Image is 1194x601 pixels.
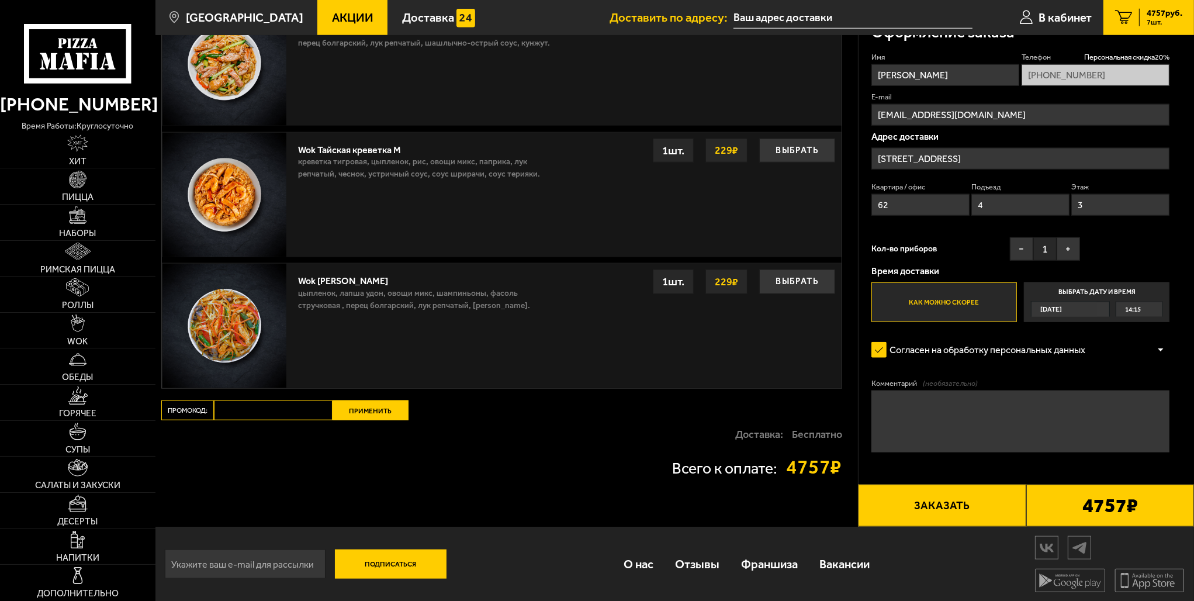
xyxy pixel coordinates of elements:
[1071,182,1169,192] label: Этаж
[161,400,214,420] label: Промокод:
[653,270,694,293] div: 1 шт.
[69,157,86,166] span: Хит
[1022,52,1169,63] label: Телефон
[165,550,326,579] input: Укажите ваш e-mail для рассылки
[333,400,409,420] button: Применить
[653,139,694,163] div: 1 шт.
[35,481,120,490] span: Салаты и закуски
[871,245,937,253] span: Кол-во приборов
[402,12,454,23] span: Доставка
[871,337,1098,362] label: Согласен на обработку персональных данных
[65,445,90,454] span: Супы
[1010,237,1033,261] button: −
[1022,64,1169,86] input: +7 (
[712,139,741,161] strong: 229 ₽
[733,7,972,29] span: Петергофское шоссе, 84к11, подъезд 4
[1082,496,1138,516] b: 4757 ₽
[67,337,88,346] span: WOK
[40,265,115,274] span: Римская пицца
[59,409,96,418] span: Горячее
[298,156,549,186] p: креветка тигровая, цыпленок, рис, овощи микс, паприка, лук репчатый, чеснок, устричный соус, соус...
[759,270,835,293] button: Выбрать
[792,429,842,440] strong: Бесплатно
[298,270,544,286] div: Wok [PERSON_NAME]
[1147,9,1182,18] span: 4757 руб.
[923,378,978,389] span: (необязательно)
[871,64,1019,86] input: Имя
[871,52,1019,63] label: Имя
[858,485,1026,527] button: Заказать
[37,589,119,598] span: Дополнительно
[1033,237,1057,261] span: 1
[162,132,842,257] a: Wok Тайская креветка Mкреветка тигровая, цыпленок, рис, овощи микс, паприка, лук репчатый, чеснок...
[871,132,1170,141] p: Адрес доставки
[672,461,777,476] p: Всего к оплате:
[1147,19,1182,26] span: 7 шт.
[665,544,731,584] a: Отзывы
[56,554,99,562] span: Напитки
[871,104,1170,126] input: @
[735,429,783,440] p: Доставка:
[712,271,741,293] strong: 229 ₽
[62,193,94,202] span: Пицца
[871,92,1170,102] label: E-mail
[1057,237,1080,261] button: +
[871,282,1017,322] label: Как можно скорее
[1084,52,1169,63] span: Персональная скидка 20 %
[57,517,98,526] span: Десерты
[456,9,475,27] img: 15daf4d41897b9f0e9f617042186c801.svg
[162,1,842,126] a: Wok с цыпленком гриль Mшашлык из бедра цыплёнка, лапша удон, овощи микс, фасоль, перец болгарский...
[871,182,970,192] label: Квартира / офис
[332,12,373,23] span: Акции
[971,182,1070,192] label: Подъезд
[759,139,835,163] button: Выбрать
[733,7,972,29] input: Ваш адрес доставки
[1068,538,1091,558] img: tg
[59,229,96,238] span: Наборы
[731,544,809,584] a: Франшиза
[162,263,842,388] a: Wok [PERSON_NAME]цыпленок, лапша удон, овощи микс, шампиньоны, фасоль стручковая , перец болгарск...
[787,457,843,477] strong: 4757 ₽
[1039,12,1092,23] span: В кабинет
[808,544,880,584] a: Вакансии
[62,373,93,382] span: Обеды
[610,12,733,23] span: Доставить по адресу:
[298,287,544,318] p: цыпленок, лапша удон, овощи микс, шампиньоны, фасоль стручковая , перец болгарский, лук репчатый,...
[62,301,94,310] span: Роллы
[186,12,303,23] span: [GEOGRAPHIC_DATA]
[1040,302,1062,316] span: [DATE]
[871,25,1015,40] h3: Оформление заказа
[871,267,1170,276] p: Время доставки
[1125,302,1141,316] span: 14:15
[335,550,447,579] button: Подписаться
[1036,538,1058,558] img: vk
[871,378,1170,389] label: Комментарий
[298,139,549,156] div: Wok Тайская креветка M
[298,25,554,56] p: шашлык из бедра цыплёнка, лапша удон, овощи микс, фасоль, перец болгарский, лук репчатый, шашлычн...
[613,544,665,584] a: О нас
[1024,282,1169,322] label: Выбрать дату и время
